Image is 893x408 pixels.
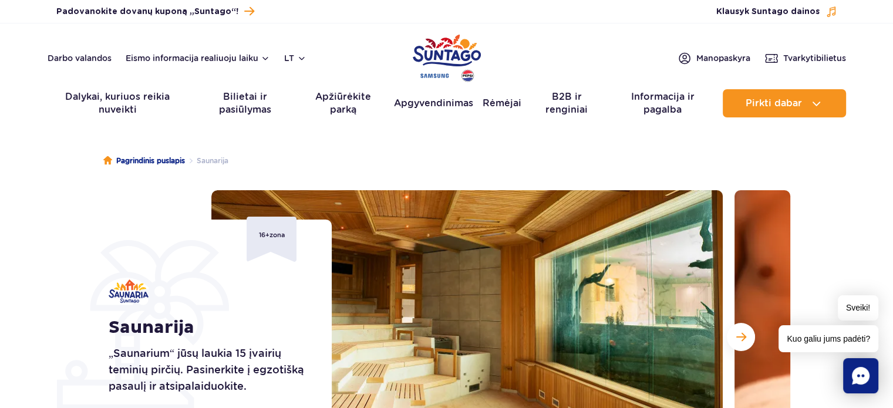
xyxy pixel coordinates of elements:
a: Apgyvendinimas [393,89,473,117]
a: Rėmėjai [482,89,521,117]
font: 16+ [259,231,269,239]
font: Apgyvendinimas [393,97,473,109]
a: Informacija ir pagalba [612,89,713,117]
font: Eismo informacija realiuoju laiku [126,53,258,63]
button: Klausyk Suntago dainos [716,6,837,18]
font: Dalykai, kuriuos reikia nuveikti [65,91,170,115]
a: Dalykai, kuriuos reikia nuveikti [48,89,188,117]
font: „Saunarium“ jūsų laukia 15 įvairių teminių pirčių. Pasinerkite į egzotišką pasaulį ir atsipalaidu... [109,347,304,392]
font: Saunarija [109,316,194,338]
font: Bilietai ir pasiūlymas [219,91,271,115]
font: Kuo galiu jums padėti? [787,334,870,343]
font: Darbo valandos [48,53,112,63]
a: Bilietai ir pasiūlymas [197,89,293,117]
font: Sveiki! [846,303,870,312]
button: Pirkti dabar [723,89,846,117]
font: Saunarija [197,156,228,165]
a: Tvarkytibilietus [764,51,846,65]
a: Pagrindinis puslapis [103,155,185,167]
a: Darbo valandos [48,52,112,64]
img: Saunarija [109,279,149,303]
button: Kita skaidrė [727,323,755,351]
font: paskyra [719,53,750,63]
font: lt [284,53,294,63]
font: Informacija ir pagalba [631,91,695,115]
a: Padovanokite dovanų kuponą „Suntago“! [56,4,254,19]
font: Klausyk Suntago dainos [716,8,820,16]
font: Mano [696,53,719,63]
a: Lenkijos parkas [413,29,481,83]
a: B2B ir renginiai [530,89,602,117]
div: Pokalbis [843,358,878,393]
a: Manopaskyra [678,51,750,65]
font: Apžiūrėkite parką [315,91,371,115]
font: zona [269,231,285,239]
a: Apžiūrėkite parką [302,89,385,117]
button: lt [284,52,306,64]
font: B2B ir renginiai [545,91,588,115]
font: bilietus [816,53,846,63]
font: Pagrindinis puslapis [116,156,185,165]
button: Eismo informacija realiuoju laiku [126,53,270,63]
font: Tvarkyti [783,53,816,63]
font: Padovanokite dovanų kuponą „Suntago“! [56,8,238,16]
font: Rėmėjai [482,97,521,109]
